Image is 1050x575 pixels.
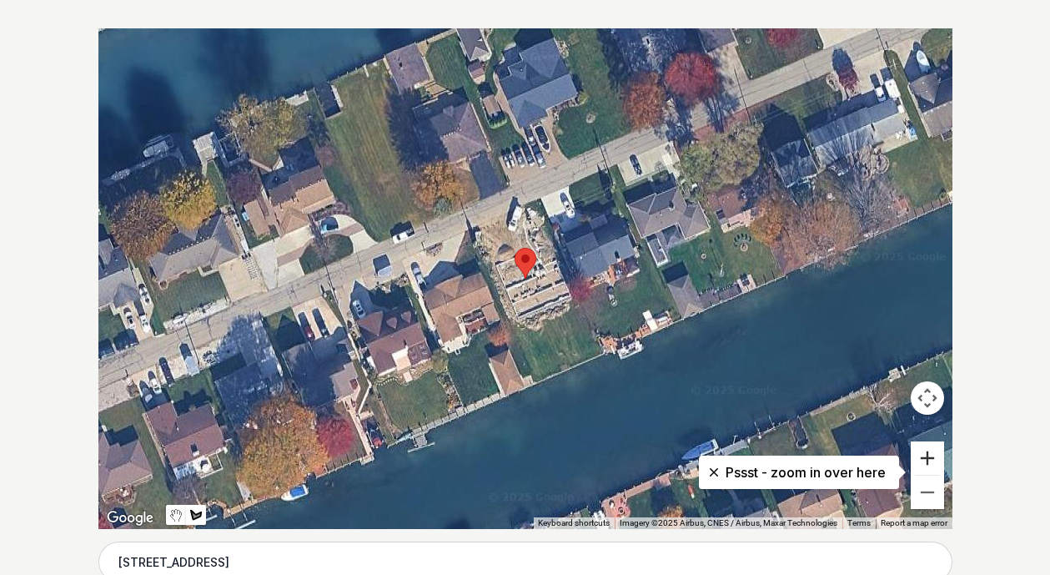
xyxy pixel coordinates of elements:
a: Report a map error [881,518,947,527]
a: Open this area in Google Maps (opens a new window) [103,507,158,529]
span: Imagery ©2025 Airbus, CNES / Airbus, Maxar Technologies [620,518,837,527]
button: Keyboard shortcuts [538,517,610,529]
p: Pssst - zoom in over here [712,462,886,482]
a: Terms (opens in new tab) [847,518,871,527]
button: Map camera controls [911,381,944,415]
button: Stop drawing [166,505,186,525]
button: Zoom in [911,441,944,475]
button: Draw a shape [186,505,206,525]
button: Zoom out [911,476,944,509]
img: Google [103,507,158,529]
